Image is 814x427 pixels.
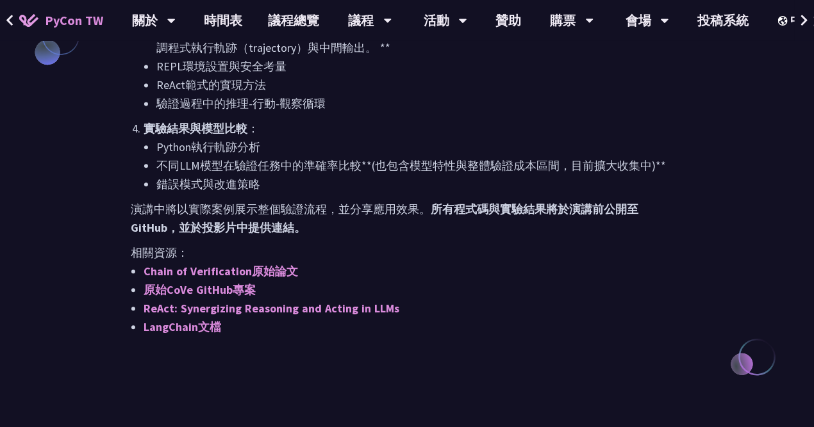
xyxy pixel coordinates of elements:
[6,4,116,36] a: PyCon TW
[144,121,247,136] strong: 實驗結果與模型比較
[144,319,221,334] a: LangChain文檔
[19,14,38,27] img: Home icon of PyCon TW 2025
[156,138,683,156] li: Python執行軌跡分析
[156,156,683,175] li: 不同LLM模型在驗證任務中的準確率比較**(也包含模型特性與整體驗證成本區間，目前擴大收集中)**
[131,243,683,262] p: 相關資源：
[156,175,683,193] li: 錯誤模式與改進策略
[144,301,399,316] a: ReAct: Synergizing Reasoning and Acting in LLMs
[156,94,683,113] li: 驗證過程中的推理-行動-觀察循環
[778,16,791,26] img: Locale Icon
[144,119,683,138] p: ：
[156,76,683,94] li: ReAct範式的實現方法
[156,57,683,76] li: REPL環境設置與安全考量
[45,11,103,30] span: PyCon TW
[131,200,683,237] p: 演講中將以實際案例展示整個驗證流程，並分享應用效果。
[144,282,256,297] a: 原始CoVe GitHub專案
[144,264,298,278] a: Chain of Verification原始論文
